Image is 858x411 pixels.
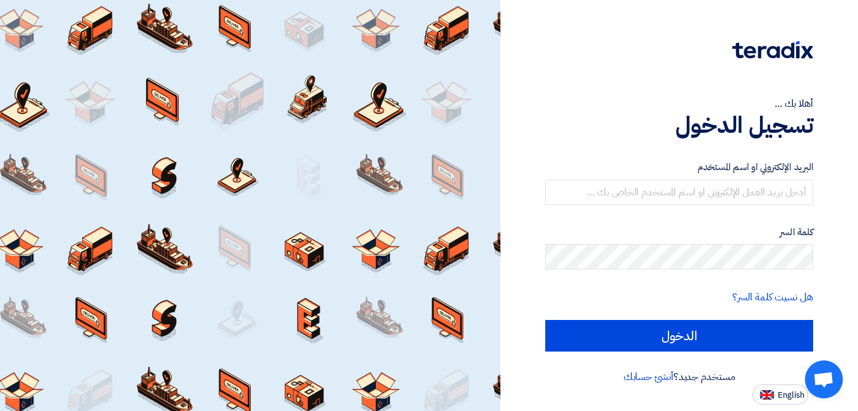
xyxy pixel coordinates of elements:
[545,180,813,205] input: أدخل بريد العمل الإلكتروني او اسم المستخدم الخاص بك ...
[545,225,813,240] label: كلمة السر
[752,384,808,405] button: English
[778,391,804,400] span: English
[545,320,813,352] input: الدخول
[760,390,774,400] img: en-US.png
[545,369,813,384] div: مستخدم جديد؟
[545,111,813,139] h1: تسجيل الدخول
[545,160,813,175] label: البريد الإلكتروني او اسم المستخدم
[732,290,813,305] a: هل نسيت كلمة السر؟
[624,369,674,384] a: أنشئ حسابك
[545,96,813,111] div: أهلا بك ...
[805,360,843,398] a: Open chat
[732,41,813,59] img: Teradix logo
